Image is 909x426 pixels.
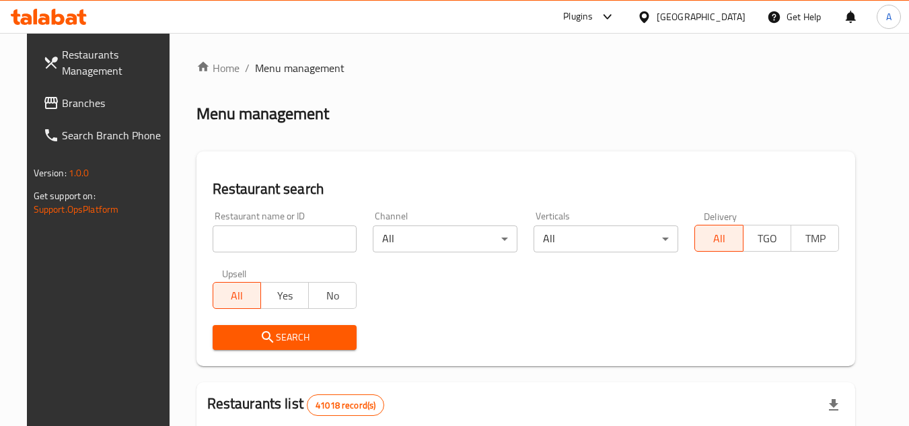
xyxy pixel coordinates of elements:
[657,9,746,24] div: [GEOGRAPHIC_DATA]
[69,164,89,182] span: 1.0.0
[34,164,67,182] span: Version:
[694,225,743,252] button: All
[196,60,240,76] a: Home
[222,269,247,278] label: Upsell
[34,201,119,218] a: Support.OpsPlatform
[213,179,840,199] h2: Restaurant search
[213,325,357,350] button: Search
[373,225,517,252] div: All
[213,282,261,309] button: All
[797,229,834,248] span: TMP
[255,60,344,76] span: Menu management
[32,119,179,151] a: Search Branch Phone
[534,225,678,252] div: All
[196,60,856,76] nav: breadcrumb
[62,46,168,79] span: Restaurants Management
[704,211,737,221] label: Delivery
[307,399,384,412] span: 41018 record(s)
[260,282,309,309] button: Yes
[34,187,96,205] span: Get support on:
[32,38,179,87] a: Restaurants Management
[245,60,250,76] li: /
[196,103,329,125] h2: Menu management
[749,229,786,248] span: TGO
[207,394,385,416] h2: Restaurants list
[266,286,303,306] span: Yes
[62,95,168,111] span: Branches
[219,286,256,306] span: All
[32,87,179,119] a: Branches
[817,389,850,421] div: Export file
[563,9,593,25] div: Plugins
[700,229,737,248] span: All
[314,286,351,306] span: No
[223,329,347,346] span: Search
[62,127,168,143] span: Search Branch Phone
[743,225,791,252] button: TGO
[307,394,384,416] div: Total records count
[886,9,892,24] span: A
[213,225,357,252] input: Search for restaurant name or ID..
[791,225,839,252] button: TMP
[308,282,357,309] button: No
